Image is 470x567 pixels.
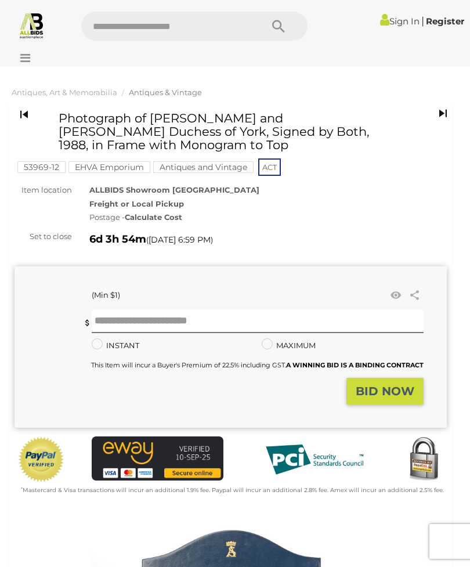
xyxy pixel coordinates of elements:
span: ( ) [146,235,213,244]
a: Antiques and Vintage [153,162,254,172]
div: Set to close [6,230,81,243]
span: [DATE] 6:59 PM [149,234,211,245]
strong: ALLBIDS Showroom [GEOGRAPHIC_DATA] [89,185,259,194]
button: Search [250,12,308,41]
a: Antiques & Vintage [129,88,202,97]
label: INSTANT [92,339,139,352]
strong: 6d 3h 54m [89,233,146,245]
img: eWAY Payment Gateway [92,436,223,481]
strong: BID NOW [356,384,414,398]
mark: Antiques and Vintage [153,161,254,173]
div: Postage - [89,211,447,224]
label: MAXIMUM [262,339,316,352]
a: EHVA Emporium [68,162,150,172]
span: | [421,15,424,27]
mark: 53969-12 [17,161,66,173]
span: ACT [258,158,281,176]
b: A WINNING BID IS A BINDING CONTRACT [286,361,424,369]
a: Antiques, Art & Memorabilia [12,88,117,97]
li: Watch this item [387,287,404,304]
img: PCI DSS compliant [256,436,373,483]
a: Sign In [380,16,420,27]
a: 53969-12 [17,162,66,172]
small: This Item will incur a Buyer's Premium of 22.5% including GST. [91,361,424,369]
mark: EHVA Emporium [68,161,150,173]
h1: Photograph of [PERSON_NAME] and [PERSON_NAME] Duchess of York, Signed by Both, 1988, in Frame wit... [59,111,377,151]
div: Item location [6,183,81,197]
img: Secured by Rapid SSL [400,436,447,483]
span: (Min $1) [92,290,120,299]
strong: Calculate Cost [125,212,182,222]
img: Allbids.com.au [18,12,45,39]
button: BID NOW [346,378,424,405]
small: Mastercard & Visa transactions will incur an additional 1.9% fee. Paypal will incur an additional... [21,486,444,494]
strong: Freight or Local Pickup [89,199,184,208]
img: Official PayPal Seal [17,436,65,483]
a: Register [426,16,464,27]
